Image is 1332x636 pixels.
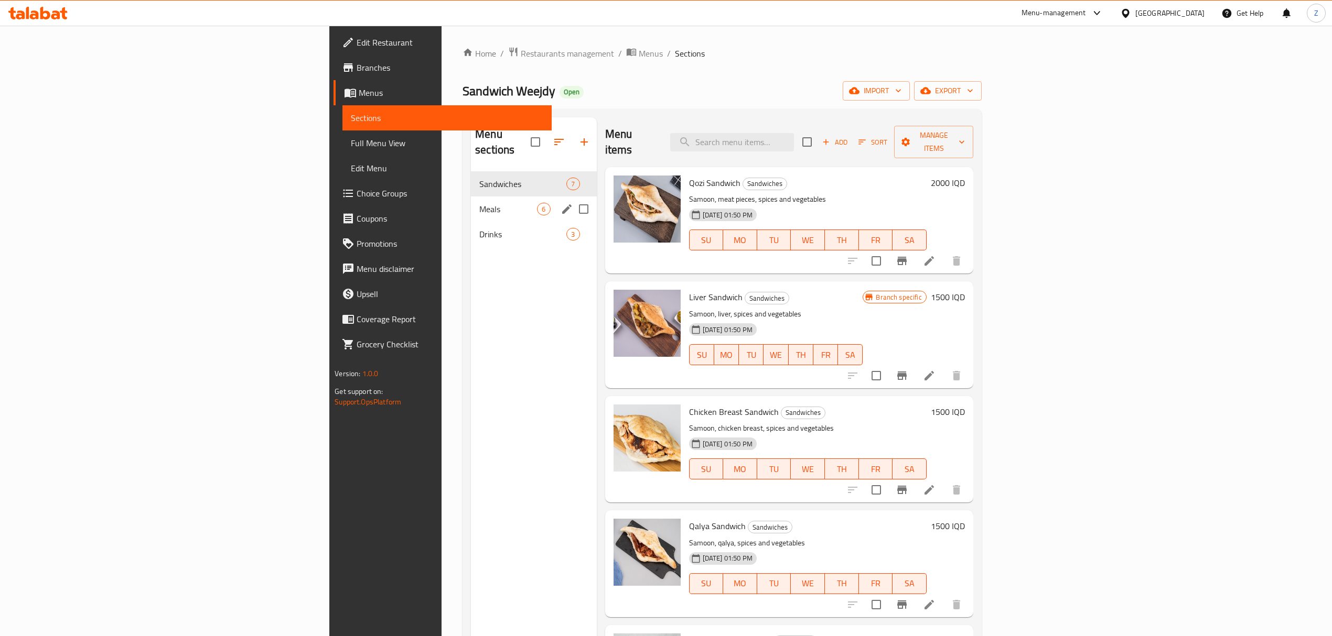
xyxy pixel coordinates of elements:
[699,210,757,220] span: [DATE] 01:50 PM
[335,385,383,398] span: Get support on:
[357,61,543,74] span: Branches
[923,369,936,382] a: Edit menu item
[893,458,927,479] button: SA
[357,262,543,275] span: Menu disclaimer
[893,573,927,594] button: SA
[471,222,596,247] div: Drinks3
[791,229,825,250] button: WE
[748,521,792,533] div: Sandwiches
[789,344,813,365] button: TH
[559,201,575,217] button: edit
[795,462,821,477] span: WE
[479,228,566,240] span: Drinks
[727,462,753,477] span: MO
[471,167,596,251] nav: Menu sections
[743,178,787,190] div: Sandwiches
[923,255,936,267] a: Edit menu item
[675,47,705,60] span: Sections
[842,347,858,363] span: SA
[761,462,787,477] span: TU
[524,131,546,153] span: Select all sections
[739,344,764,365] button: TU
[1022,7,1086,19] div: Menu-management
[757,229,791,250] button: TU
[851,84,901,97] span: import
[944,477,969,502] button: delete
[923,598,936,611] a: Edit menu item
[931,404,965,419] h6: 1500 IQD
[781,407,825,419] span: Sandwiches
[793,347,809,363] span: TH
[334,80,552,105] a: Menus
[813,344,838,365] button: FR
[825,573,859,594] button: TH
[727,576,753,591] span: MO
[931,176,965,190] h6: 2000 IQD
[357,338,543,350] span: Grocery Checklist
[829,233,855,248] span: TH
[335,367,360,380] span: Version:
[931,519,965,533] h6: 1500 IQD
[714,344,739,365] button: MO
[694,347,710,363] span: SU
[537,203,550,215] div: items
[858,136,887,148] span: Sort
[362,367,379,380] span: 1.0.0
[689,229,724,250] button: SU
[944,248,969,273] button: delete
[689,518,746,534] span: Qalya Sandwich
[521,47,614,60] span: Restaurants management
[818,134,852,150] button: Add
[357,313,543,325] span: Coverage Report
[865,365,887,387] span: Select to update
[723,229,757,250] button: MO
[667,47,671,60] li: /
[694,233,719,248] span: SU
[614,519,681,586] img: Qalya Sandwich
[791,573,825,594] button: WE
[757,573,791,594] button: TU
[768,347,784,363] span: WE
[689,573,724,594] button: SU
[572,129,597,155] button: Add section
[843,81,910,101] button: import
[357,288,543,300] span: Upsell
[334,55,552,80] a: Branches
[566,228,579,240] div: items
[689,404,779,420] span: Chicken Breast Sandwich
[699,553,757,563] span: [DATE] 01:50 PM
[944,363,969,388] button: delete
[863,576,889,591] span: FR
[560,87,584,96] span: Open
[699,325,757,335] span: [DATE] 01:50 PM
[357,36,543,49] span: Edit Restaurant
[689,422,927,435] p: Samoon, chicken breast, spices and vegetables
[829,576,855,591] span: TH
[893,229,927,250] button: SA
[894,126,973,158] button: Manage items
[825,229,859,250] button: TH
[479,203,537,215] span: Meals
[605,126,658,158] h2: Menu items
[764,344,788,365] button: WE
[859,573,893,594] button: FR
[829,462,855,477] span: TH
[334,306,552,332] a: Coverage Report
[914,81,982,101] button: export
[567,179,579,189] span: 7
[859,229,893,250] button: FR
[357,237,543,250] span: Promotions
[357,187,543,200] span: Choice Groups
[818,134,852,150] span: Add item
[626,47,663,60] a: Menus
[334,181,552,206] a: Choice Groups
[614,176,681,243] img: Qozi Sandwich
[508,47,614,60] a: Restaurants management
[863,233,889,248] span: FR
[342,130,552,156] a: Full Menu View
[865,479,887,501] span: Select to update
[897,576,922,591] span: SA
[614,404,681,471] img: Chicken Breast Sandwich
[818,347,834,363] span: FR
[471,171,596,196] div: Sandwiches7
